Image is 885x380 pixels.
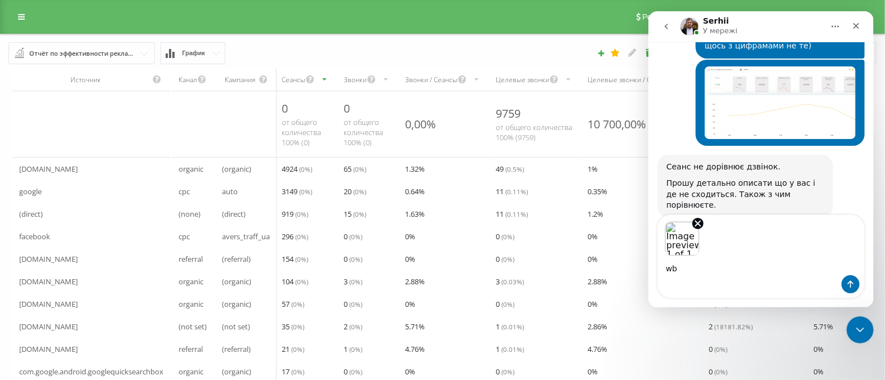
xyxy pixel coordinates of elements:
span: auto [222,185,238,198]
span: [DOMAIN_NAME] [19,252,78,266]
span: от общего количества 100% ( 0 ) [282,117,321,147]
span: referral [179,252,203,266]
span: 0 [344,230,362,243]
span: 0 % [588,230,598,243]
span: ( 0.01 %) [501,322,524,331]
span: 5.71 % [813,320,833,333]
span: ( 0 %) [349,322,362,331]
span: ( 0.11 %) [505,209,528,218]
span: [DOMAIN_NAME] [19,297,78,311]
span: 35 [282,320,304,333]
i: Удалить отчет [644,48,654,56]
span: facebook [19,230,50,243]
span: от общего количества 100% ( 0 ) [344,117,383,147]
span: 0 [344,101,350,116]
span: (not set) [179,320,207,333]
span: ( 0.01 %) [501,345,524,354]
span: 0 % [588,297,598,311]
i: Этот отчет будет загружен первым при открытии Аналитики. Вы можете назначить любой другой ваш отч... [611,48,620,56]
span: 9759 [496,106,521,121]
span: 4924 [282,162,312,176]
iframe: Intercom live chat [847,316,874,343]
span: 0 [496,297,514,311]
span: cpc [179,230,190,243]
button: График [161,42,225,64]
span: (direct) [222,207,246,221]
span: 2 [344,320,362,333]
span: (organic) [222,365,251,378]
span: 0 [709,342,727,356]
span: [DOMAIN_NAME] [19,162,78,176]
span: organic [179,275,203,288]
span: 65 [344,162,366,176]
span: 0 % [813,365,824,378]
i: Создать отчет [597,50,605,56]
span: 49 [496,162,524,176]
span: 0 [282,101,288,116]
span: 3149 [282,185,312,198]
span: 11 [496,185,528,198]
span: ( 0 %) [295,232,308,241]
span: [DOMAIN_NAME] [19,320,78,333]
i: Редактировать отчет [628,48,637,56]
div: Сеансы [282,75,305,84]
span: 20 [344,185,366,198]
span: (referral) [222,252,251,266]
span: 1 [496,320,524,333]
div: Отчёт по эффективности рекламных кампаний [29,47,135,60]
span: ( 0.5 %) [505,164,524,173]
span: avers_traff_ua [222,230,270,243]
span: ( 0.11 %) [505,187,528,196]
span: 919 [282,207,308,221]
span: cpc [179,185,190,198]
span: 154 [282,252,308,266]
span: (referral) [222,342,251,356]
span: 296 [282,230,308,243]
span: (direct) [19,207,43,221]
span: 0 [496,365,514,378]
span: 2 [709,320,753,333]
span: ( 0 %) [353,187,366,196]
span: 1 % [588,162,598,176]
span: ( 0 %) [295,254,308,263]
div: Кампания [222,75,259,84]
span: 0 % [813,342,824,356]
span: График [182,50,205,57]
span: ( 0 %) [501,367,514,376]
span: 5.71 % [405,320,425,333]
span: ( 0 %) [291,299,304,309]
span: 3 [496,275,524,288]
span: ( 0 %) [295,209,308,218]
span: 0.64 % [405,185,425,198]
span: 0 [344,297,362,311]
span: 57 [282,297,304,311]
span: 0 % [405,252,415,266]
span: ( 0 %) [295,277,308,286]
span: 2.86 % [588,320,607,333]
span: 0 [709,365,727,378]
span: 2.88 % [588,275,607,288]
div: Целевые звонки [496,75,549,84]
span: Реферальная программа [642,12,735,21]
span: 0 % [405,365,415,378]
span: ( 0 %) [291,322,304,331]
span: ( 0.03 %) [501,277,524,286]
span: ( 0 %) [501,299,514,309]
span: 1 [496,342,524,356]
span: 0 % [405,297,415,311]
span: 4.76 % [588,342,607,356]
span: от общего количества 100% ( 9759 ) [496,122,572,142]
span: ( 18181.82 %) [714,322,753,331]
span: ( 0 %) [353,209,366,218]
span: 1.32 % [405,162,425,176]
